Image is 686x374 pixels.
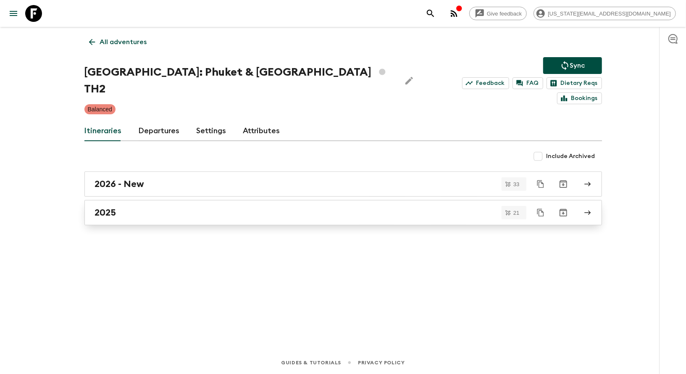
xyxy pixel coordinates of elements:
[84,200,602,225] a: 2025
[533,205,548,220] button: Duplicate
[281,358,341,367] a: Guides & Tutorials
[197,121,226,141] a: Settings
[482,11,526,17] span: Give feedback
[547,77,602,89] a: Dietary Reqs
[5,5,22,22] button: menu
[557,92,602,104] a: Bookings
[508,182,524,187] span: 33
[543,57,602,74] button: Sync adventure departures to the booking engine
[401,64,418,97] button: Edit Adventure Title
[570,61,585,71] p: Sync
[84,34,152,50] a: All adventures
[533,176,548,192] button: Duplicate
[543,11,675,17] span: [US_STATE][EMAIL_ADDRESS][DOMAIN_NAME]
[513,77,543,89] a: FAQ
[95,207,116,218] h2: 2025
[462,77,509,89] a: Feedback
[358,358,405,367] a: Privacy Policy
[95,179,145,190] h2: 2026 - New
[555,176,572,192] button: Archive
[84,171,602,197] a: 2026 - New
[555,204,572,221] button: Archive
[422,5,439,22] button: search adventures
[84,121,122,141] a: Itineraries
[534,7,676,20] div: [US_STATE][EMAIL_ADDRESS][DOMAIN_NAME]
[547,152,595,161] span: Include Archived
[88,105,112,113] p: Balanced
[100,37,147,47] p: All adventures
[243,121,280,141] a: Attributes
[139,121,180,141] a: Departures
[84,64,394,97] h1: [GEOGRAPHIC_DATA]: Phuket & [GEOGRAPHIC_DATA] TH2
[508,210,524,216] span: 21
[469,7,527,20] a: Give feedback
